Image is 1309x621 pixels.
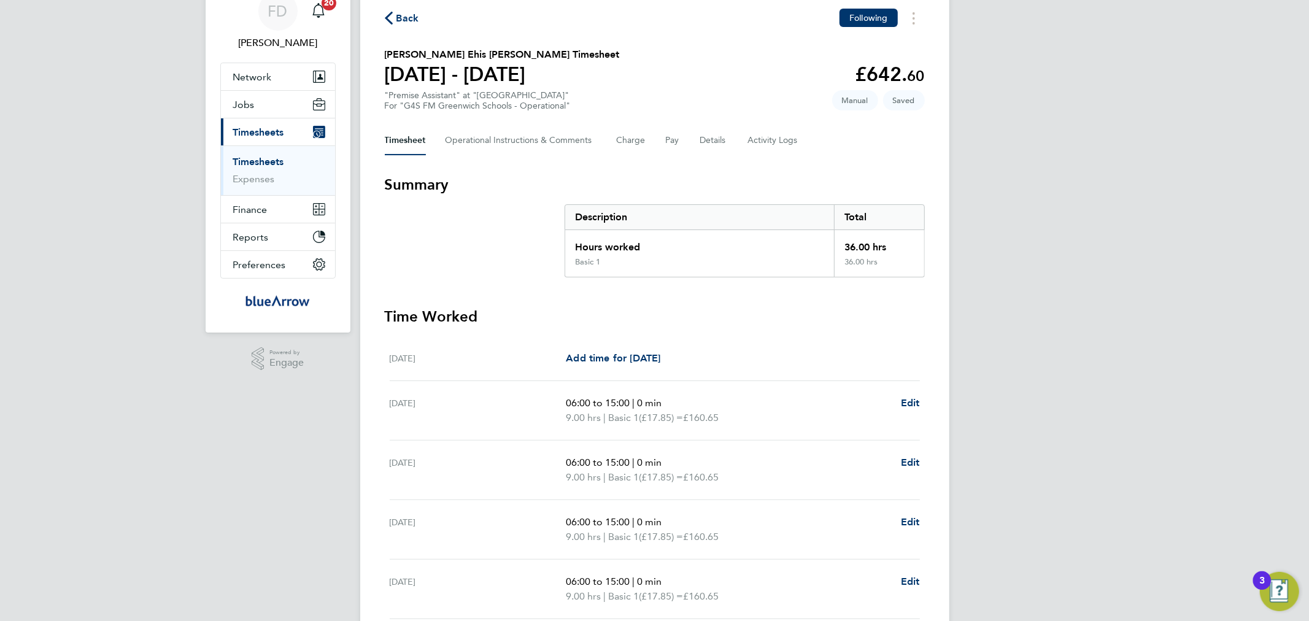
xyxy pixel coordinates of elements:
span: Basic 1 [608,411,639,425]
a: Edit [901,455,920,470]
button: Finance [221,196,335,223]
span: Engage [269,358,304,368]
button: Charge [617,126,646,155]
span: £160.65 [683,412,719,423]
span: (£17.85) = [639,531,683,542]
button: Details [700,126,728,155]
span: 06:00 to 15:00 [566,397,630,409]
button: Timesheet [385,126,426,155]
span: | [603,471,606,483]
span: Edit [901,576,920,587]
span: Basic 1 [608,530,639,544]
span: | [632,457,635,468]
button: Open Resource Center, 3 new notifications [1260,572,1299,611]
span: 0 min [637,397,662,409]
div: [DATE] [390,396,566,425]
span: Edit [901,457,920,468]
img: bluearrow-logo-retina.png [245,291,309,310]
h2: [PERSON_NAME] Ehis [PERSON_NAME] Timesheet [385,47,620,62]
a: Add time for [DATE] [566,351,660,366]
span: FD [268,3,288,19]
span: 06:00 to 15:00 [566,516,630,528]
div: [DATE] [390,351,566,366]
button: Pay [666,126,681,155]
button: Timesheets [221,118,335,145]
span: Back [396,11,419,26]
span: £160.65 [683,590,719,602]
span: (£17.85) = [639,590,683,602]
span: Edit [901,397,920,409]
button: Timesheets Menu [903,9,925,28]
span: Add time for [DATE] [566,352,660,364]
span: Fabio Del Turco [220,36,336,50]
span: 9.00 hrs [566,412,601,423]
span: Following [849,12,887,23]
span: Preferences [233,259,286,271]
button: Back [385,10,419,26]
button: Following [840,9,897,27]
div: Hours worked [565,230,835,257]
button: Reports [221,223,335,250]
div: Basic 1 [575,257,600,267]
span: 06:00 to 15:00 [566,576,630,587]
span: This timesheet was manually created. [832,90,878,110]
a: Edit [901,515,920,530]
span: Finance [233,204,268,215]
a: Timesheets [233,156,284,168]
button: Activity Logs [748,126,800,155]
a: Expenses [233,173,275,185]
h3: Time Worked [385,307,925,326]
a: Edit [901,396,920,411]
span: 0 min [637,576,662,587]
span: | [632,576,635,587]
button: Operational Instructions & Comments [446,126,597,155]
span: 06:00 to 15:00 [566,457,630,468]
div: Description [565,205,835,229]
div: [DATE] [390,455,566,485]
span: (£17.85) = [639,471,683,483]
h3: Summary [385,175,925,195]
span: | [632,397,635,409]
span: | [632,516,635,528]
span: Jobs [233,99,255,110]
a: Powered byEngage [252,347,304,371]
span: Basic 1 [608,589,639,604]
span: Powered by [269,347,304,358]
span: 60 [908,67,925,85]
span: 9.00 hrs [566,471,601,483]
div: [DATE] [390,574,566,604]
app-decimal: £642. [855,63,925,86]
span: | [603,590,606,602]
div: Summary [565,204,925,277]
span: Edit [901,516,920,528]
div: 3 [1259,580,1265,596]
div: "Premise Assistant" at "[GEOGRAPHIC_DATA]" [385,90,571,111]
div: 36.00 hrs [834,257,924,277]
span: Reports [233,231,269,243]
span: Timesheets [233,126,284,138]
span: 9.00 hrs [566,531,601,542]
div: Total [834,205,924,229]
span: (£17.85) = [639,412,683,423]
a: Go to home page [220,291,336,310]
span: £160.65 [683,471,719,483]
span: | [603,531,606,542]
div: Timesheets [221,145,335,195]
a: Edit [901,574,920,589]
span: £160.65 [683,531,719,542]
div: 36.00 hrs [834,230,924,257]
span: Basic 1 [608,470,639,485]
button: Network [221,63,335,90]
span: 9.00 hrs [566,590,601,602]
div: [DATE] [390,515,566,544]
button: Jobs [221,91,335,118]
span: 0 min [637,516,662,528]
span: 0 min [637,457,662,468]
span: This timesheet is Saved. [883,90,925,110]
div: For "G4S FM Greenwich Schools - Operational" [385,101,571,111]
h1: [DATE] - [DATE] [385,62,620,87]
span: | [603,412,606,423]
span: Network [233,71,272,83]
button: Preferences [221,251,335,278]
